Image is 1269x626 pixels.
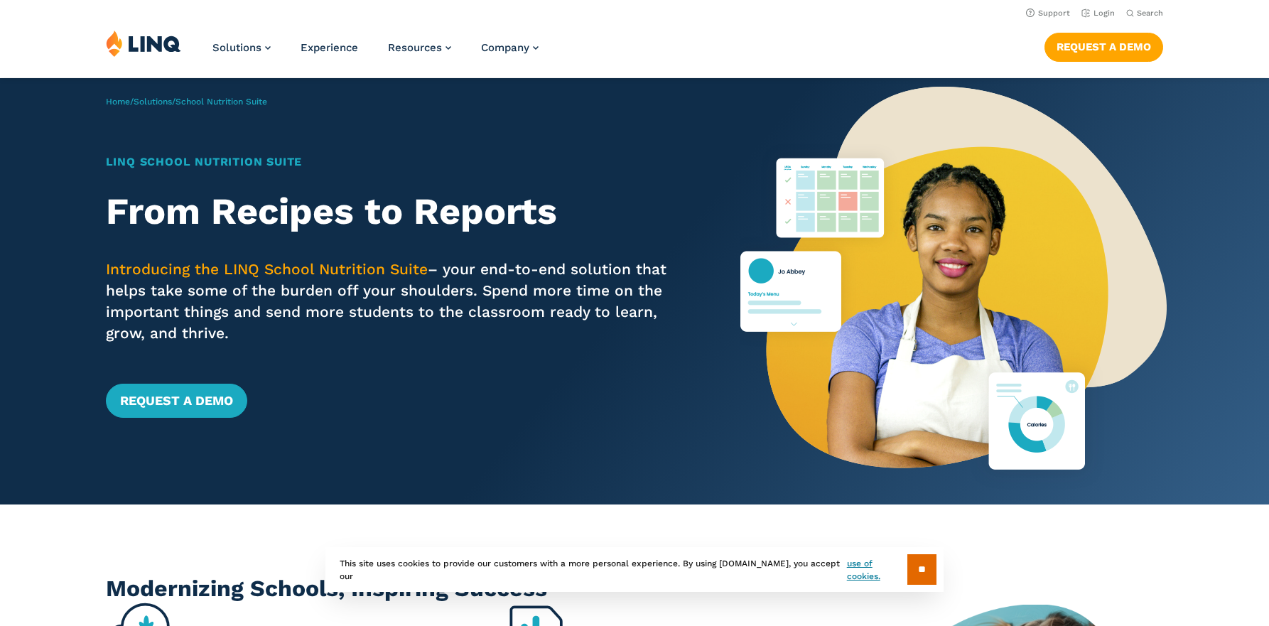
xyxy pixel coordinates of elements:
[134,97,172,107] a: Solutions
[212,30,539,77] nav: Primary Navigation
[301,41,358,54] a: Experience
[106,259,688,344] p: – your end-to-end solution that helps take some of the burden off your shoulders. Spend more time...
[106,384,247,418] a: Request a Demo
[106,153,688,171] h1: LINQ School Nutrition Suite
[212,41,271,54] a: Solutions
[106,97,267,107] span: / /
[1126,8,1163,18] button: Open Search Bar
[212,41,261,54] span: Solutions
[325,547,944,592] div: This site uses cookies to provide our customers with a more personal experience. By using [DOMAIN...
[481,41,529,54] span: Company
[1081,9,1115,18] a: Login
[1026,9,1070,18] a: Support
[106,260,428,278] span: Introducing the LINQ School Nutrition Suite
[106,190,688,233] h2: From Recipes to Reports
[847,557,907,583] a: use of cookies.
[740,78,1167,504] img: Nutrition Suite Launch
[1044,33,1163,61] a: Request a Demo
[106,30,181,57] img: LINQ | K‑12 Software
[388,41,451,54] a: Resources
[175,97,267,107] span: School Nutrition Suite
[106,97,130,107] a: Home
[388,41,442,54] span: Resources
[481,41,539,54] a: Company
[1044,30,1163,61] nav: Button Navigation
[1137,9,1163,18] span: Search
